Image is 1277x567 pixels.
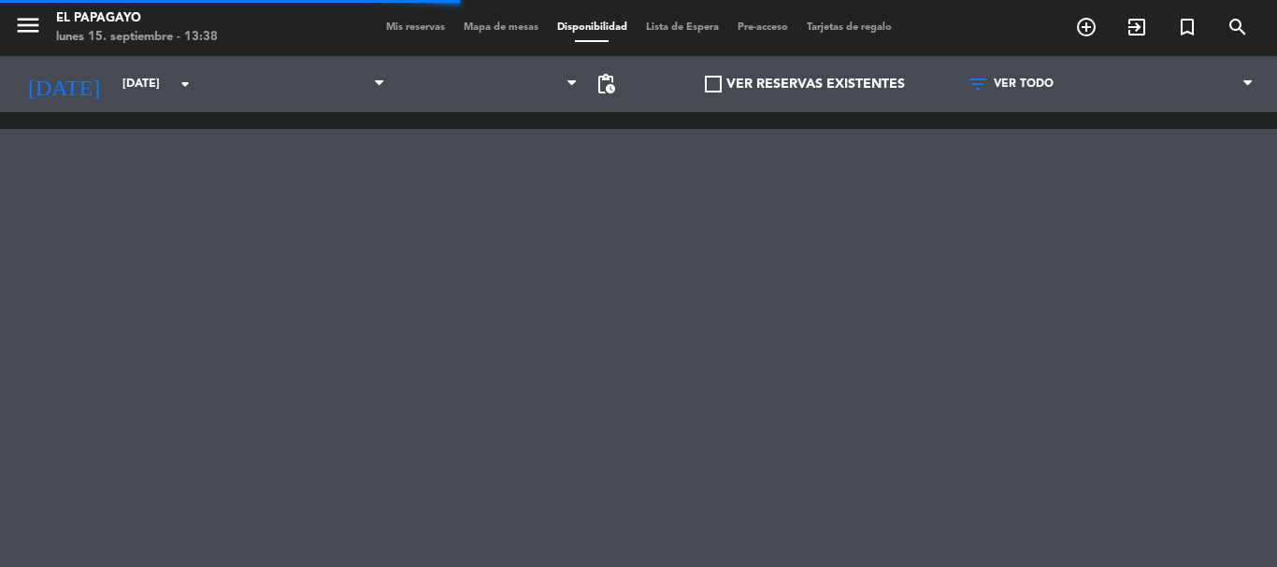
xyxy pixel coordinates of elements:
[705,74,905,95] label: VER RESERVAS EXISTENTES
[1176,16,1198,38] i: turned_in_not
[548,22,637,33] span: Disponibilidad
[595,73,617,95] span: pending_actions
[1075,16,1098,38] i: add_circle_outline
[728,22,797,33] span: Pre-acceso
[174,73,196,95] i: arrow_drop_down
[14,64,113,105] i: [DATE]
[1126,16,1148,38] i: exit_to_app
[637,22,728,33] span: Lista de Espera
[797,22,901,33] span: Tarjetas de regalo
[14,11,42,39] i: menu
[56,28,218,47] div: lunes 15. septiembre - 13:38
[1227,16,1249,38] i: search
[14,11,42,46] button: menu
[454,22,548,33] span: Mapa de mesas
[56,9,218,28] div: El Papagayo
[994,78,1054,91] span: VER TODO
[377,22,454,33] span: Mis reservas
